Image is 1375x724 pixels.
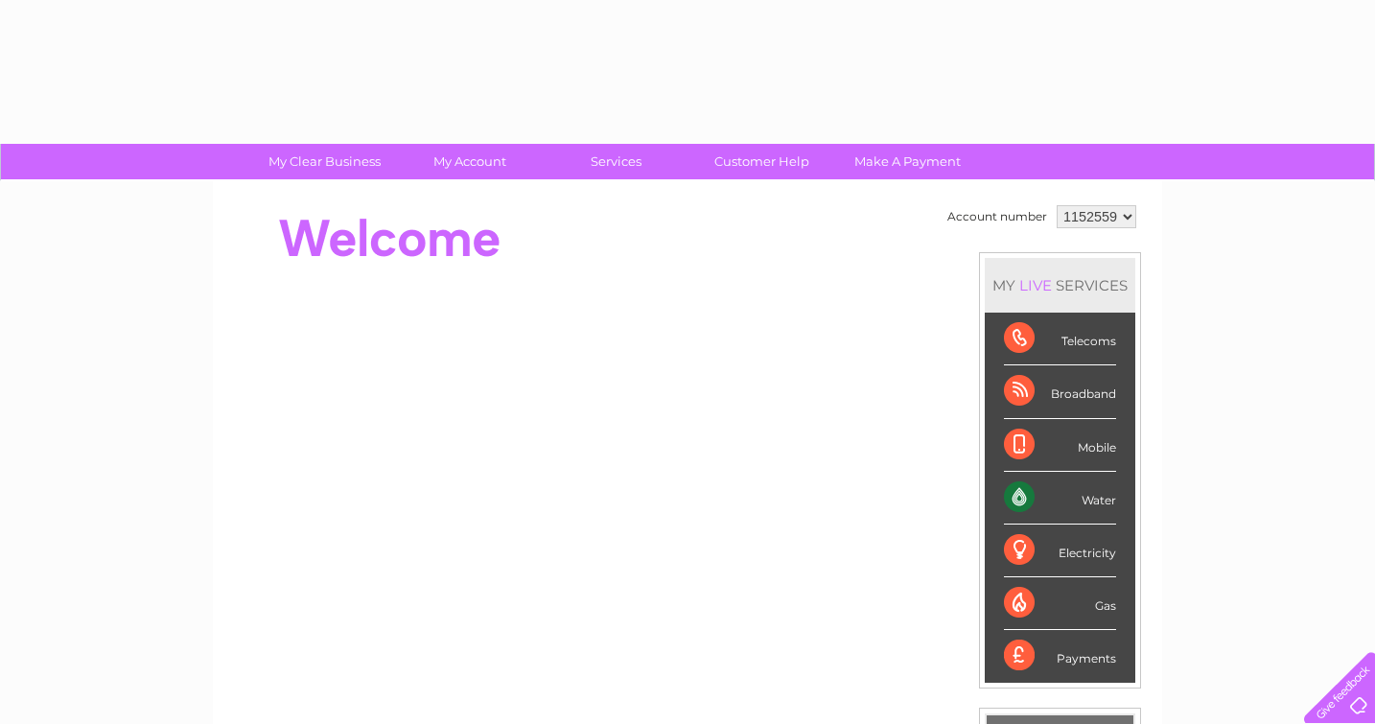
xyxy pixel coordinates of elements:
[1004,630,1116,682] div: Payments
[828,144,987,179] a: Make A Payment
[985,258,1135,313] div: MY SERVICES
[391,144,549,179] a: My Account
[1004,419,1116,472] div: Mobile
[245,144,404,179] a: My Clear Business
[1004,577,1116,630] div: Gas
[1004,525,1116,577] div: Electricity
[683,144,841,179] a: Customer Help
[1004,365,1116,418] div: Broadband
[943,200,1052,233] td: Account number
[1015,276,1056,294] div: LIVE
[1004,472,1116,525] div: Water
[537,144,695,179] a: Services
[1004,313,1116,365] div: Telecoms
